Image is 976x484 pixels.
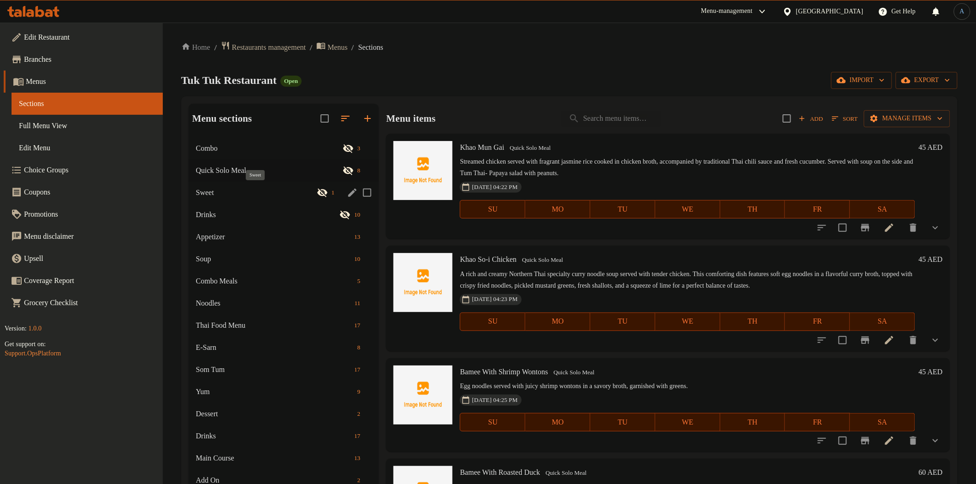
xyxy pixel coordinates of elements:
[309,42,313,53] li: /
[797,112,826,126] button: Add
[334,107,357,130] span: Sort sections
[24,231,155,242] span: Menu disclaimer
[542,468,590,478] span: Quick Solo Meal
[19,120,155,131] span: Full Menu View
[777,109,797,128] span: Select section
[789,416,846,429] span: FR
[724,416,782,429] span: TH
[854,203,911,216] span: SA
[550,367,598,378] span: Quick Solo Meal
[850,413,915,431] button: SA
[189,292,379,314] div: Noodles11
[189,403,379,425] div: Dessert2
[594,203,652,216] span: TU
[460,313,525,331] button: SU
[850,200,915,218] button: SA
[280,77,302,85] span: Open
[12,115,163,137] a: Full Menu View
[594,416,652,429] span: TU
[655,200,720,218] button: WE
[4,48,163,71] a: Branches
[460,413,525,431] button: SU
[354,144,364,153] span: 3
[854,416,911,429] span: SA
[919,366,943,378] h6: 45 AED
[506,143,554,153] span: Quick Solo Meal
[854,329,876,351] button: Branch-specific-item
[833,218,852,237] span: Select to update
[464,203,522,216] span: SU
[854,217,876,239] button: Branch-specific-item
[354,342,364,353] div: items
[189,359,379,381] div: Som Tum17
[354,277,364,286] span: 5
[315,109,334,128] span: Select all sections
[221,41,306,53] a: Restaurants management
[24,275,155,286] span: Coverage Report
[659,416,717,429] span: WE
[724,203,782,216] span: TH
[189,159,379,182] div: Quick Solo Meal8
[328,187,339,198] div: items
[854,315,911,328] span: SA
[924,430,946,452] button: show more
[351,432,364,441] span: 17
[4,26,163,48] a: Edit Restaurant
[196,298,351,309] div: Noodles
[328,189,339,197] span: 1
[351,453,364,464] div: items
[354,410,364,419] span: 2
[468,183,521,192] span: [DATE] 04:22 PM
[189,248,379,270] div: Soup10
[4,181,163,203] a: Coupons
[196,408,354,419] span: Dessert
[196,209,340,220] span: Drinks
[351,209,364,220] div: items
[393,366,452,425] img: Bamee With Shrimp Wontons
[354,143,364,154] div: items
[351,254,364,265] div: items
[280,76,302,87] div: Open
[468,295,521,304] span: [DATE] 04:23 PM
[799,113,824,124] span: Add
[354,408,364,419] div: items
[351,321,364,330] span: 17
[826,112,864,126] span: Sort items
[4,225,163,248] a: Menu disclaimer
[701,6,753,17] div: Menu-management
[4,71,163,93] a: Menus
[924,329,946,351] button: show more
[196,276,354,287] span: Combo Meals
[832,113,858,124] span: Sort
[196,431,351,442] span: Drinks
[351,320,364,331] div: items
[354,386,364,397] div: items
[903,75,950,86] span: export
[529,416,587,429] span: MO
[460,381,915,392] p: Egg noodles served with juicy shrimp wontons in a savory broth, garnished with greens.
[930,435,941,446] svg: Show Choices
[720,313,786,331] button: TH
[351,231,364,242] div: items
[464,416,522,429] span: SU
[189,314,379,336] div: Thai Food Menu17
[796,6,863,17] div: [GEOGRAPHIC_DATA]
[5,350,61,357] a: Support.OpsPlatform
[189,270,379,292] div: Combo Meals5
[196,364,351,375] span: Som Tum
[189,182,379,204] div: Sweet1edit
[351,255,364,264] span: 10
[785,313,850,331] button: FR
[196,143,343,154] span: Combo
[833,331,852,350] span: Select to update
[919,466,943,479] h6: 60 AED
[351,364,364,375] div: items
[24,209,155,220] span: Promotions
[529,315,587,328] span: MO
[659,315,717,328] span: WE
[354,276,364,287] div: items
